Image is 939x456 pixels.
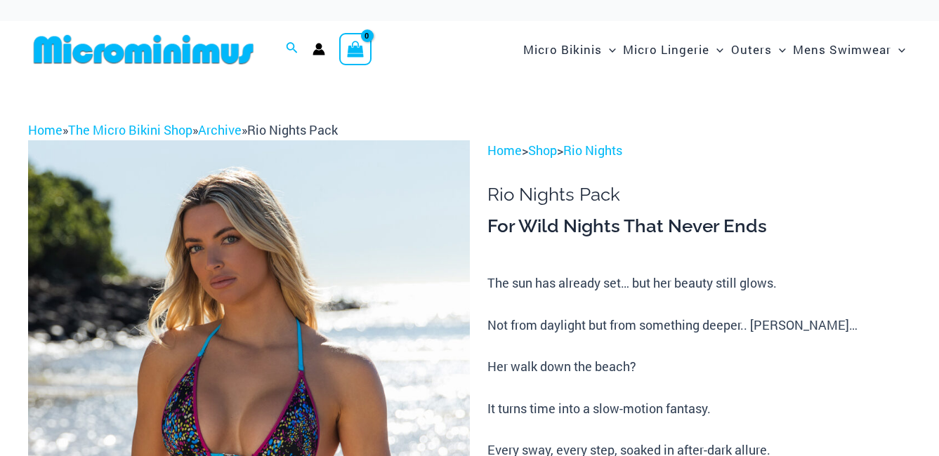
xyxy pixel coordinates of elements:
[602,32,616,67] span: Menu Toggle
[619,28,727,71] a: Micro LingerieMenu ToggleMenu Toggle
[68,121,192,138] a: The Micro Bikini Shop
[520,28,619,71] a: Micro BikinisMenu ToggleMenu Toggle
[487,184,911,206] h1: Rio Nights Pack
[623,32,709,67] span: Micro Lingerie
[247,121,338,138] span: Rio Nights Pack
[793,32,891,67] span: Mens Swimwear
[731,32,772,67] span: Outers
[487,140,911,161] p: > >
[28,121,63,138] a: Home
[728,28,789,71] a: OutersMenu ToggleMenu Toggle
[528,142,557,159] a: Shop
[28,121,338,138] span: » » »
[487,142,522,159] a: Home
[198,121,242,138] a: Archive
[891,32,905,67] span: Menu Toggle
[772,32,786,67] span: Menu Toggle
[339,33,372,65] a: View Shopping Cart, empty
[518,26,911,73] nav: Site Navigation
[487,215,911,239] h3: For Wild Nights That Never Ends
[563,142,622,159] a: Rio Nights
[523,32,602,67] span: Micro Bikinis
[313,43,325,55] a: Account icon link
[709,32,723,67] span: Menu Toggle
[789,28,909,71] a: Mens SwimwearMenu ToggleMenu Toggle
[28,34,259,65] img: MM SHOP LOGO FLAT
[286,40,298,58] a: Search icon link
